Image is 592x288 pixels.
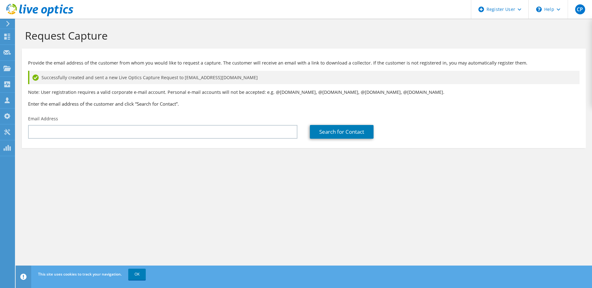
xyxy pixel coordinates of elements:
label: Email Address [28,116,58,122]
p: Provide the email address of the customer from whom you would like to request a capture. The cust... [28,60,580,66]
h1: Request Capture [25,29,580,42]
p: Note: User registration requires a valid corporate e-mail account. Personal e-mail accounts will ... [28,89,580,96]
svg: \n [536,7,542,12]
span: This site uses cookies to track your navigation. [38,271,122,277]
a: Search for Contact [310,125,374,139]
span: CP [575,4,585,14]
a: OK [128,269,146,280]
h3: Enter the email address of the customer and click “Search for Contact”. [28,100,580,107]
span: Successfully created and sent a new Live Optics Capture Request to [EMAIL_ADDRESS][DOMAIN_NAME] [42,74,258,81]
